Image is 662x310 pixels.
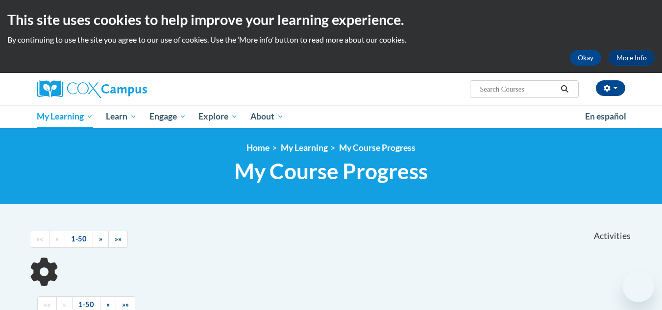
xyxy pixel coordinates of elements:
a: About [244,105,290,128]
div: Main menu [23,105,640,128]
span: »» [115,235,122,243]
a: My Learning [31,105,100,128]
span: My Course Progress [234,158,428,184]
span: » [106,300,110,309]
p: By continuing to use the site you agree to our use of cookies. Use the ‘More info’ button to read... [7,34,655,45]
button: Okay [570,50,601,66]
span: «« [44,300,50,309]
a: Learn [99,105,143,128]
a: My Learning [281,143,328,153]
a: Previous [49,231,65,248]
a: Next [93,231,109,248]
a: Engage [143,105,193,128]
h2: This site uses cookies to help improve your learning experience. [7,10,655,29]
a: More Info [609,50,655,66]
span: Learn [106,111,137,122]
a: 1-50 [65,231,93,248]
span: « [63,300,66,309]
span: My Learning [37,111,93,122]
span: En español [585,111,626,121]
span: « [55,235,59,243]
a: Explore [192,105,244,128]
iframe: Button to launch messaging window [623,271,654,302]
a: End [108,231,128,248]
span: «« [36,235,43,243]
span: »» [122,300,129,309]
span: » [99,235,102,243]
button: Search [557,83,572,95]
a: Begining [30,231,49,248]
span: About [250,111,284,122]
span: Engage [149,111,186,122]
a: En español [579,106,633,127]
a: Cox Campus [37,80,223,98]
a: My Course Progress [339,143,416,153]
button: Account Settings [596,80,625,96]
input: Search Courses [479,83,557,95]
img: Cox Campus [37,80,147,98]
a: Home [246,143,270,153]
span: Activities [594,231,631,241]
span: Explore [198,111,238,122]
